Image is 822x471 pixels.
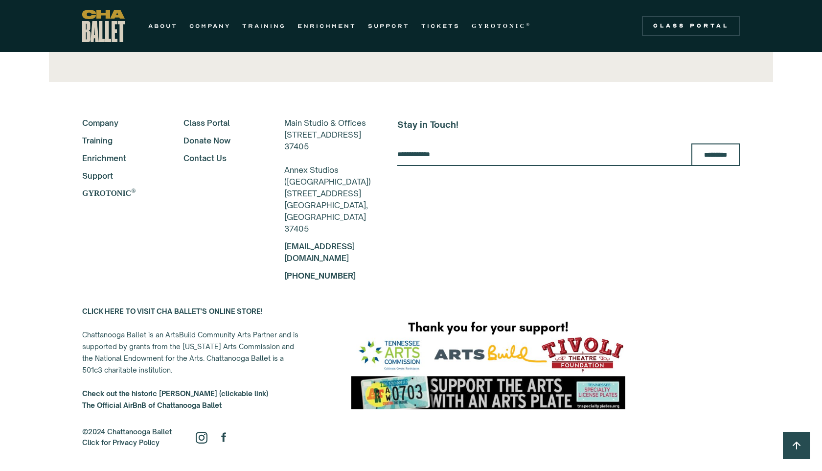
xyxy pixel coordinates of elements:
[82,10,125,42] a: home
[284,271,356,281] a: [PHONE_NUMBER]
[82,152,157,164] a: Enrichment
[82,306,302,411] div: Chattanooga Ballet is an ArtsBuild Community Arts Partner and is supported by grants from the [US...
[82,307,263,315] a: CLICK HERE TO VISIT CHA BALLET'S ONLINE STORE!
[421,20,460,32] a: TICKETS
[642,16,740,36] a: Class Portal
[148,20,178,32] a: ABOUT
[297,20,356,32] a: ENRICHMENT
[284,241,355,263] a: [EMAIL_ADDRESS][DOMAIN_NAME]
[82,188,157,199] a: GYROTONIC®
[82,389,268,398] a: Check out the historic [PERSON_NAME] (clickable link)
[82,117,157,129] a: Company
[526,22,531,27] sup: ®
[82,438,160,447] a: Click for Privacy Policy
[183,152,258,164] a: Contact Us
[82,401,222,409] strong: The Official AirBnB of Chattanooga Ballet
[82,426,172,448] div: ©2024 Chattanooga Ballet
[242,20,286,32] a: TRAINING
[82,135,157,146] a: Training
[368,20,410,32] a: SUPPORT
[189,20,230,32] a: COMPANY
[82,170,157,182] a: Support
[183,135,258,146] a: Donate Now
[284,117,371,235] div: Main Studio & Offices [STREET_ADDRESS] 37405 Annex Studios ([GEOGRAPHIC_DATA]) [STREET_ADDRESS] [...
[397,117,740,132] h5: Stay in Touch!
[648,22,734,30] div: Class Portal
[183,117,258,129] a: Class Portal
[397,143,740,166] form: Email Form
[472,23,526,29] strong: GYROTONIC
[131,188,136,194] sup: ®
[82,189,131,197] strong: GYROTONIC
[472,20,531,32] a: GYROTONIC®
